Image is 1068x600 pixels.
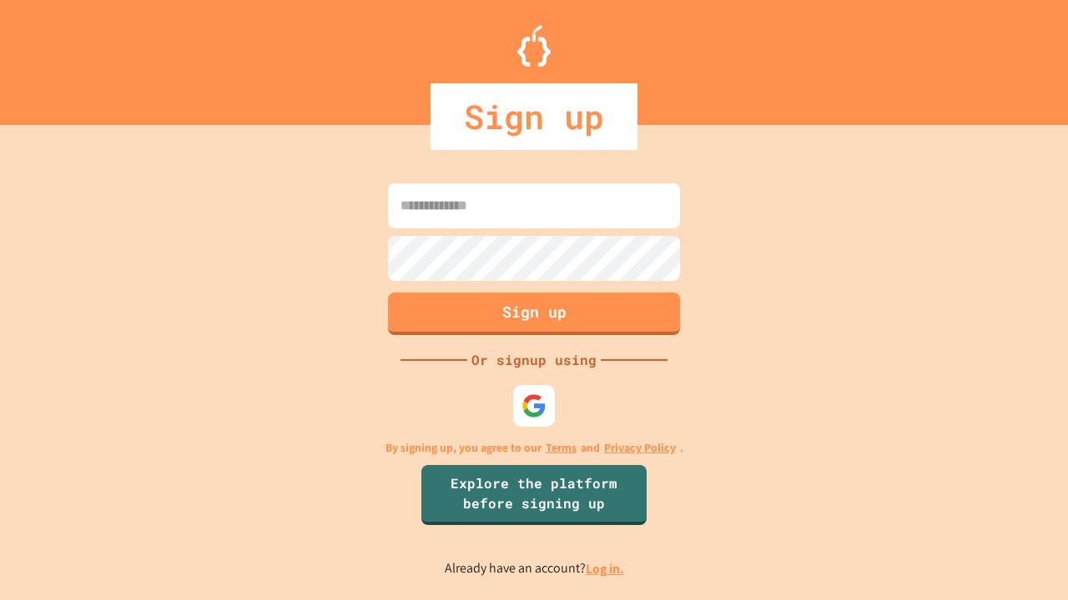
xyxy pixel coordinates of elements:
[517,25,551,67] img: Logo.svg
[467,350,601,370] div: Or signup using
[546,439,577,457] a: Terms
[431,83,637,150] div: Sign up
[445,558,624,579] p: Already have an account?
[388,292,680,335] button: Sign up
[604,439,676,457] a: Privacy Policy
[521,393,547,418] img: google-icon.svg
[385,439,683,457] p: By signing up, you agree to our and .
[586,560,624,577] a: Log in.
[421,465,647,525] a: Explore the platform before signing up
